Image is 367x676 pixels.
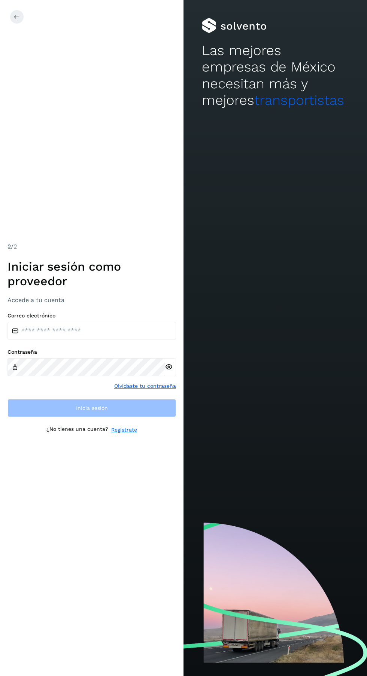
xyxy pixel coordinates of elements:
[111,426,137,434] a: Regístrate
[7,349,176,355] label: Contraseña
[46,426,108,434] p: ¿No tienes una cuenta?
[7,399,176,417] button: Inicia sesión
[254,92,344,108] span: transportistas
[7,296,176,304] h3: Accede a tu cuenta
[114,382,176,390] a: Olvidaste tu contraseña
[7,242,176,251] div: /2
[202,42,349,109] h2: Las mejores empresas de México necesitan más y mejores
[7,313,176,319] label: Correo electrónico
[7,259,176,288] h1: Iniciar sesión como proveedor
[76,405,108,411] span: Inicia sesión
[7,243,11,250] span: 2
